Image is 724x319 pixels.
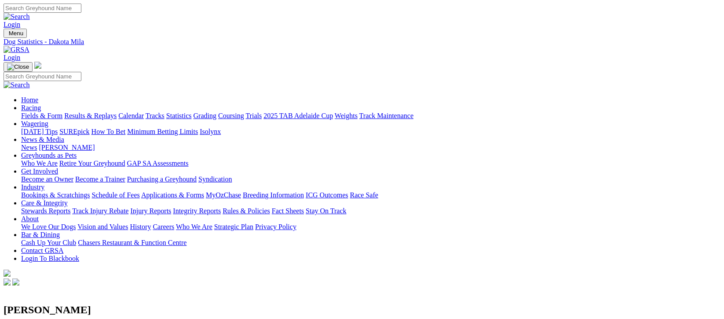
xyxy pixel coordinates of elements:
a: Grading [194,112,216,119]
a: Who We Are [176,223,212,230]
a: Login [4,21,20,28]
img: facebook.svg [4,278,11,286]
a: MyOzChase [206,191,241,199]
a: Syndication [198,175,232,183]
a: Coursing [218,112,244,119]
a: Fields & Form [21,112,62,119]
a: SUREpick [59,128,89,135]
a: Vision and Values [77,223,128,230]
a: Privacy Policy [255,223,296,230]
a: Contact GRSA [21,247,63,254]
a: Integrity Reports [173,207,221,215]
a: We Love Our Dogs [21,223,76,230]
a: Strategic Plan [214,223,253,230]
div: News & Media [21,144,720,152]
a: Racing [21,104,41,111]
button: Toggle navigation [4,62,33,72]
a: GAP SA Assessments [127,159,189,167]
a: [PERSON_NAME] [39,144,95,151]
a: Greyhounds as Pets [21,152,77,159]
div: Industry [21,191,720,199]
a: Login [4,54,20,61]
img: GRSA [4,46,29,54]
a: Tracks [146,112,165,119]
a: Retire Your Greyhound [59,159,125,167]
a: History [130,223,151,230]
img: Search [4,81,30,89]
a: News & Media [21,136,64,143]
img: logo-grsa-white.png [4,270,11,277]
img: logo-grsa-white.png [34,62,41,69]
a: Race Safe [350,191,378,199]
a: Care & Integrity [21,199,68,207]
div: Care & Integrity [21,207,720,215]
input: Search [4,4,81,13]
a: Injury Reports [130,207,171,215]
a: How To Bet [91,128,126,135]
a: Statistics [166,112,192,119]
a: About [21,215,39,223]
a: Isolynx [200,128,221,135]
a: Home [21,96,38,104]
a: Wagering [21,120,48,127]
button: Toggle navigation [4,29,27,38]
a: Become a Trainer [75,175,125,183]
a: Calendar [118,112,144,119]
a: Track Maintenance [359,112,413,119]
a: Who We Are [21,159,58,167]
a: ICG Outcomes [306,191,348,199]
a: 2025 TAB Adelaide Cup [263,112,333,119]
a: Get Involved [21,167,58,175]
a: Minimum Betting Limits [127,128,198,135]
img: Close [7,63,29,70]
a: Applications & Forms [141,191,204,199]
img: Search [4,13,30,21]
a: Weights [335,112,358,119]
span: Menu [9,30,23,37]
a: Fact Sheets [272,207,304,215]
div: Bar & Dining [21,239,720,247]
img: twitter.svg [12,278,19,286]
a: Trials [245,112,262,119]
a: Bar & Dining [21,231,60,238]
a: Industry [21,183,44,191]
a: Rules & Policies [223,207,270,215]
a: Chasers Restaurant & Function Centre [78,239,186,246]
a: Results & Replays [64,112,117,119]
a: Schedule of Fees [91,191,139,199]
div: Get Involved [21,175,720,183]
div: Greyhounds as Pets [21,159,720,167]
a: Track Injury Rebate [72,207,128,215]
a: Purchasing a Greyhound [127,175,197,183]
a: Cash Up Your Club [21,239,76,246]
a: Login To Blackbook [21,255,79,262]
a: Become an Owner [21,175,73,183]
a: Careers [153,223,174,230]
a: Dog Statistics - Dakota Mila [4,38,720,46]
a: Stewards Reports [21,207,70,215]
a: [DATE] Tips [21,128,58,135]
h2: [PERSON_NAME] [4,304,720,316]
div: Wagering [21,128,720,136]
input: Search [4,72,81,81]
div: Racing [21,112,720,120]
a: News [21,144,37,151]
a: Stay On Track [306,207,346,215]
div: About [21,223,720,231]
a: Bookings & Scratchings [21,191,90,199]
a: Breeding Information [243,191,304,199]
